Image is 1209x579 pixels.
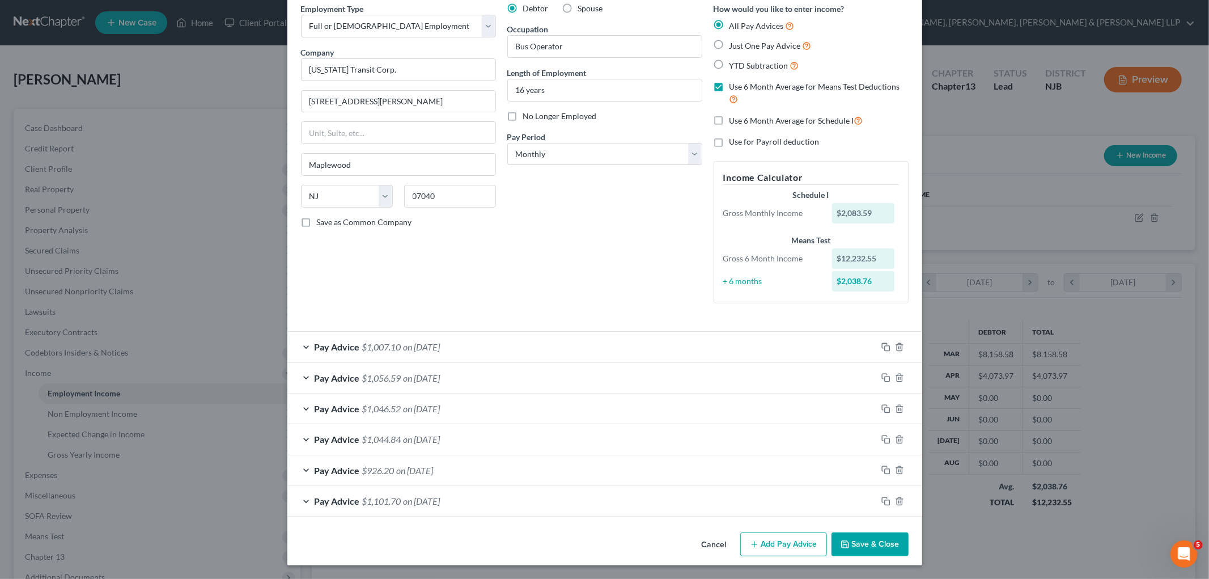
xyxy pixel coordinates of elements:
span: Employment Type [301,4,364,14]
input: Search company by name... [301,58,496,81]
span: Pay Advice [315,465,360,476]
span: All Pay Advices [729,21,784,31]
span: Pay Advice [315,373,360,383]
span: $1,101.70 [362,496,401,506]
span: Save as Common Company [317,217,412,227]
label: Occupation [507,23,549,35]
span: $1,056.59 [362,373,401,383]
input: Enter address... [302,91,495,112]
input: Enter zip... [404,185,496,208]
span: Use for Payroll deduction [729,137,820,146]
input: Enter city... [302,154,495,175]
span: $1,044.84 [362,434,401,445]
span: No Longer Employed [523,111,597,121]
div: Gross 6 Month Income [718,253,827,264]
span: on [DATE] [404,403,440,414]
div: $2,038.76 [832,271,894,291]
span: YTD Subtraction [729,61,788,70]
div: Means Test [723,235,899,246]
span: Company [301,48,334,57]
span: on [DATE] [404,434,440,445]
span: Pay Advice [315,496,360,506]
label: How would you like to enter income? [714,3,845,15]
div: Gross Monthly Income [718,208,827,219]
button: Add Pay Advice [740,532,827,556]
span: Use 6 Month Average for Schedule I [729,116,854,125]
span: Pay Advice [315,341,360,352]
span: Pay Advice [315,434,360,445]
button: Save & Close [832,532,909,556]
h5: Income Calculator [723,171,899,185]
div: ÷ 6 months [718,276,827,287]
span: $926.20 [362,465,394,476]
button: Cancel [693,534,736,556]
span: $1,007.10 [362,341,401,352]
iframe: Intercom live chat [1170,540,1198,568]
span: on [DATE] [404,496,440,506]
span: $1,046.52 [362,403,401,414]
input: -- [508,36,702,57]
span: Debtor [523,3,549,13]
span: on [DATE] [404,373,440,383]
span: on [DATE] [404,341,440,352]
span: Spouse [578,3,603,13]
input: Unit, Suite, etc... [302,122,495,143]
span: Just One Pay Advice [729,41,801,50]
div: $2,083.59 [832,203,894,223]
span: Pay Advice [315,403,360,414]
span: on [DATE] [397,465,434,476]
input: ex: 2 years [508,79,702,101]
span: Pay Period [507,132,546,142]
span: Use 6 Month Average for Means Test Deductions [729,82,900,91]
label: Length of Employment [507,67,587,79]
div: $12,232.55 [832,248,894,269]
span: 5 [1194,540,1203,550]
div: Schedule I [723,189,899,201]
